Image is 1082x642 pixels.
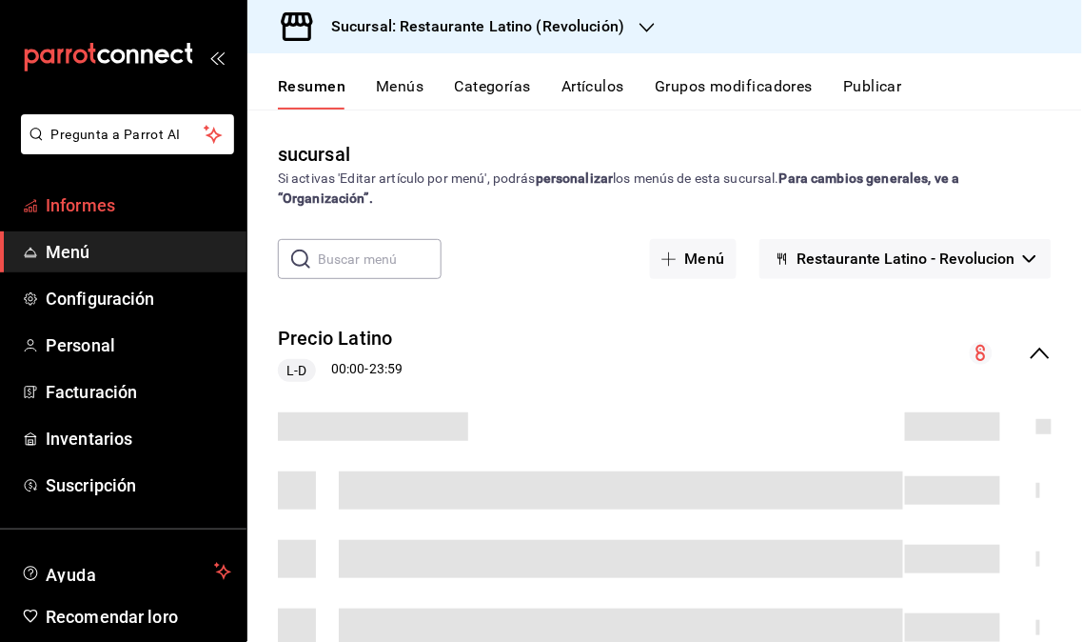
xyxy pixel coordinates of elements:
[376,77,423,95] font: Menús
[278,359,403,382] div: 00:00 - 23:59
[209,50,225,65] button: abrir_cajón_menú
[650,239,737,279] button: Menú
[797,250,1015,268] span: Restaurante Latino - Revolucion
[278,325,393,352] button: Precio Latino
[536,171,614,186] font: personalizar
[247,310,1082,398] div: collapse-menu-row
[614,171,780,186] font: los menús de esta sucursal.
[51,127,181,142] font: Pregunta a Parrot AI
[46,382,137,402] font: Facturación
[46,242,90,262] font: Menú
[279,361,314,381] span: L-D
[318,240,442,278] input: Buscar menú
[46,429,132,449] font: Inventarios
[655,77,813,95] font: Grupos modificadores
[46,195,115,215] font: Informes
[278,143,350,166] font: sucursal
[455,77,532,95] font: Categorías
[684,250,725,268] font: Menú
[21,114,234,154] button: Pregunta a Parrot AI
[278,77,345,95] font: Resumen
[46,607,178,627] font: Recomendar loro
[46,289,155,309] font: Configuración
[759,239,1052,279] button: Restaurante Latino - Revolucion
[13,138,234,158] a: Pregunta a Parrot AI
[278,171,536,186] font: Si activas 'Editar artículo por menú', podrás
[278,171,960,206] font: Para cambios generales, ve a “Organización”.
[843,77,902,95] font: Publicar
[561,77,624,95] font: Artículos
[46,475,136,495] font: Suscripción
[46,565,97,585] font: Ayuda
[46,335,115,355] font: Personal
[331,17,624,35] font: Sucursal: Restaurante Latino (Revolución)
[278,76,1082,110] div: pestañas de navegación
